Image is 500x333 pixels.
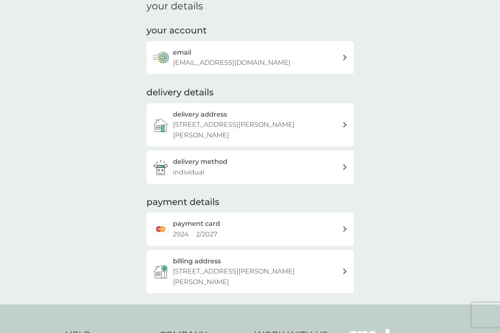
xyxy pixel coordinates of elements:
[146,196,219,209] h2: payment details
[173,218,220,229] h2: payment card
[173,119,342,140] p: [STREET_ADDRESS][PERSON_NAME][PERSON_NAME]
[173,47,191,58] h3: email
[146,150,354,183] a: delivery methodindividual
[173,157,227,167] h3: delivery method
[146,103,354,147] a: delivery address[STREET_ADDRESS][PERSON_NAME][PERSON_NAME]
[173,167,204,178] p: individual
[146,24,207,37] h2: your account
[173,256,221,267] h3: billing address
[173,230,188,238] span: 2924
[146,212,354,245] a: payment card2924 2/2027
[146,250,354,293] button: billing address[STREET_ADDRESS][PERSON_NAME][PERSON_NAME]
[173,57,290,68] p: [EMAIL_ADDRESS][DOMAIN_NAME]
[146,86,214,99] h2: delivery details
[173,109,227,120] h3: delivery address
[146,0,203,12] h1: your details
[146,41,354,74] button: email[EMAIL_ADDRESS][DOMAIN_NAME]
[173,266,342,287] p: [STREET_ADDRESS][PERSON_NAME][PERSON_NAME]
[196,230,217,238] span: 2 / 2027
